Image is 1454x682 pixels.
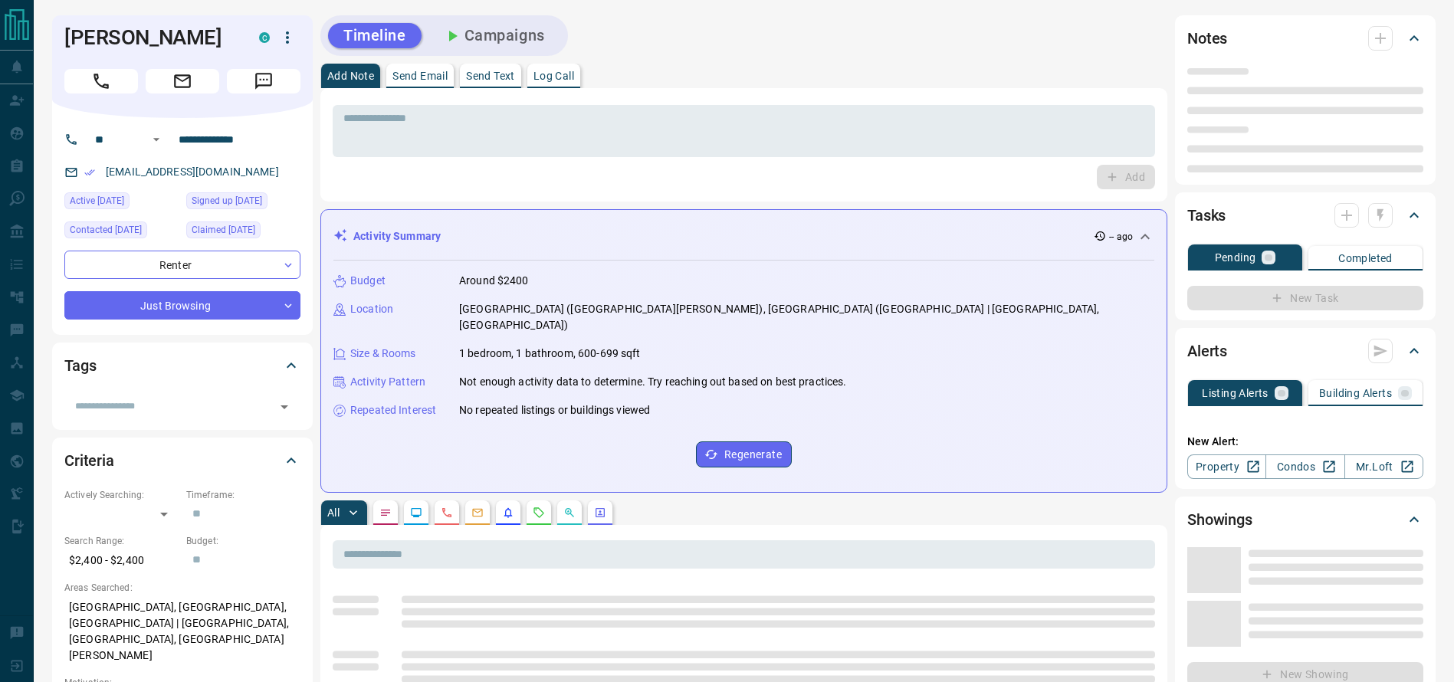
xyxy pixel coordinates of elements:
[192,193,262,208] span: Signed up [DATE]
[350,346,416,362] p: Size & Rooms
[64,534,179,548] p: Search Range:
[64,347,300,384] div: Tags
[459,273,529,289] p: Around $2400
[410,507,422,519] svg: Lead Browsing Activity
[64,69,138,93] span: Call
[328,23,422,48] button: Timeline
[1338,253,1393,264] p: Completed
[147,130,166,149] button: Open
[594,507,606,519] svg: Agent Actions
[106,166,279,178] a: [EMAIL_ADDRESS][DOMAIN_NAME]
[70,193,124,208] span: Active [DATE]
[1187,507,1252,532] h2: Showings
[274,396,295,418] button: Open
[146,69,219,93] span: Email
[1187,20,1423,57] div: Notes
[64,251,300,279] div: Renter
[1187,203,1226,228] h2: Tasks
[1187,26,1227,51] h2: Notes
[350,402,436,418] p: Repeated Interest
[64,192,179,214] div: Sat Oct 11 2025
[1215,252,1256,263] p: Pending
[186,192,300,214] div: Fri Oct 10 2025
[259,32,270,43] div: condos.ca
[186,221,300,243] div: Sat Oct 11 2025
[502,507,514,519] svg: Listing Alerts
[1187,501,1423,538] div: Showings
[1187,454,1266,479] a: Property
[1344,454,1423,479] a: Mr.Loft
[350,301,393,317] p: Location
[227,69,300,93] span: Message
[64,291,300,320] div: Just Browsing
[1202,388,1269,398] p: Listing Alerts
[466,70,515,81] p: Send Text
[64,442,300,479] div: Criteria
[379,507,392,519] svg: Notes
[64,353,96,378] h2: Tags
[1187,434,1423,450] p: New Alert:
[333,222,1154,251] div: Activity Summary-- ago
[350,273,386,289] p: Budget
[428,23,560,48] button: Campaigns
[459,402,650,418] p: No repeated listings or buildings viewed
[459,301,1154,333] p: [GEOGRAPHIC_DATA] ([GEOGRAPHIC_DATA][PERSON_NAME]), [GEOGRAPHIC_DATA] ([GEOGRAPHIC_DATA] | [GEOGR...
[533,70,574,81] p: Log Call
[64,548,179,573] p: $2,400 - $2,400
[64,25,236,50] h1: [PERSON_NAME]
[441,507,453,519] svg: Calls
[353,228,441,244] p: Activity Summary
[1187,339,1227,363] h2: Alerts
[186,488,300,502] p: Timeframe:
[64,221,179,243] div: Tue Oct 14 2025
[1265,454,1344,479] a: Condos
[392,70,448,81] p: Send Email
[1109,230,1133,244] p: -- ago
[471,507,484,519] svg: Emails
[563,507,576,519] svg: Opportunities
[533,507,545,519] svg: Requests
[192,222,255,238] span: Claimed [DATE]
[327,507,340,518] p: All
[459,346,641,362] p: 1 bedroom, 1 bathroom, 600-699 sqft
[350,374,425,390] p: Activity Pattern
[1187,197,1423,234] div: Tasks
[186,534,300,548] p: Budget:
[327,70,374,81] p: Add Note
[64,488,179,502] p: Actively Searching:
[64,448,114,473] h2: Criteria
[70,222,142,238] span: Contacted [DATE]
[459,374,847,390] p: Not enough activity data to determine. Try reaching out based on best practices.
[84,167,95,178] svg: Email Verified
[64,595,300,668] p: [GEOGRAPHIC_DATA], [GEOGRAPHIC_DATA], [GEOGRAPHIC_DATA] | [GEOGRAPHIC_DATA], [GEOGRAPHIC_DATA], [...
[1187,333,1423,369] div: Alerts
[64,581,300,595] p: Areas Searched:
[1319,388,1392,398] p: Building Alerts
[696,441,792,467] button: Regenerate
